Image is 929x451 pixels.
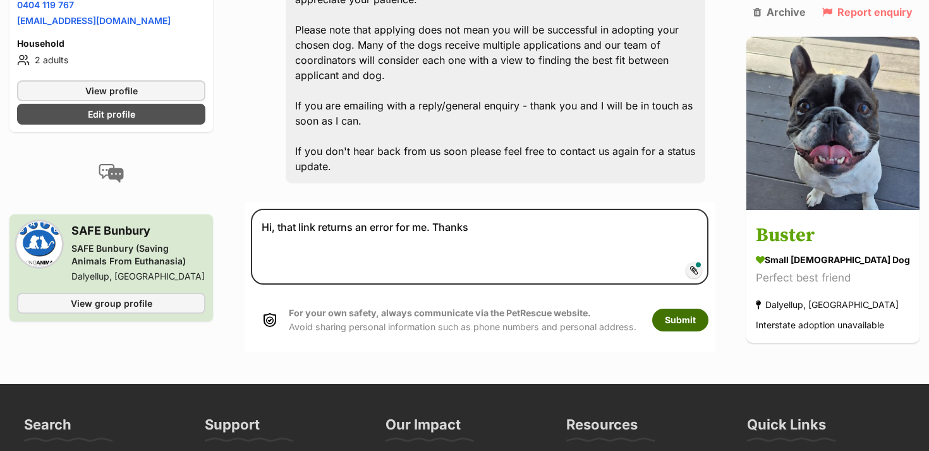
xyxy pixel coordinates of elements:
div: SAFE Bunbury (Saving Animals From Euthanasia) [71,242,205,267]
a: Report enquiry [822,6,913,18]
h4: Household [17,37,205,49]
li: 2 adults [17,52,205,67]
h3: Resources [566,416,638,441]
a: View group profile [17,292,205,313]
div: Dalyellup, [GEOGRAPHIC_DATA] [756,297,899,314]
a: Edit profile [17,103,205,124]
div: Dalyellup, [GEOGRAPHIC_DATA] [71,269,205,282]
p: Avoid sharing personal information such as phone numbers and personal address. [289,306,636,333]
img: SAFE Bunbury (Saving Animals From Euthanasia) profile pic [17,221,61,266]
h3: Search [24,416,71,441]
strong: For your own safety, always communicate via the PetRescue website. [289,307,591,318]
div: Perfect best friend [756,270,910,287]
textarea: To enrich screen reader interactions, please activate Accessibility in Grammarly extension settings [251,209,708,285]
img: Buster [746,37,920,210]
a: Archive [753,6,806,18]
h3: SAFE Bunbury [71,221,205,239]
h3: Quick Links [747,416,826,441]
h3: Support [205,416,260,441]
span: Edit profile [88,107,135,120]
img: conversation-icon-4a6f8262b818ee0b60e3300018af0b2d0b884aa5de6e9bcb8d3d4eeb1a70a7c4.svg [99,163,124,182]
div: small [DEMOGRAPHIC_DATA] Dog [756,254,910,267]
a: Buster small [DEMOGRAPHIC_DATA] Dog Perfect best friend Dalyellup, [GEOGRAPHIC_DATA] Interstate a... [746,213,920,343]
a: [EMAIL_ADDRESS][DOMAIN_NAME] [17,15,171,25]
h3: Buster [756,222,910,250]
button: Submit [652,309,708,331]
span: Interstate adoption unavailable [756,320,884,331]
a: View profile [17,80,205,101]
span: View group profile [71,296,152,309]
h3: Our Impact [386,416,461,441]
span: View profile [85,83,138,97]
